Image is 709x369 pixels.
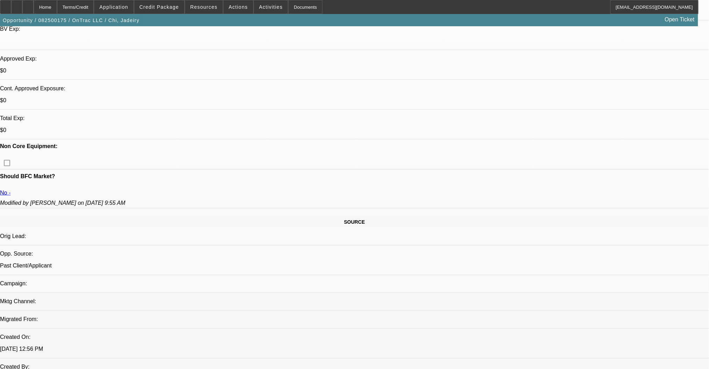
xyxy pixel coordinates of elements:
span: Credit Package [140,4,179,10]
span: Resources [190,4,218,10]
a: Open Ticket [662,14,697,26]
button: Credit Package [134,0,184,14]
button: Application [94,0,133,14]
button: Resources [185,0,223,14]
button: Activities [254,0,288,14]
span: Opportunity / 082500175 / OnTrac LLC / Chi, Jadeiry [3,18,140,23]
span: SOURCE [344,219,365,225]
span: Activities [259,4,283,10]
span: Application [99,4,128,10]
button: Actions [224,0,253,14]
span: Actions [229,4,248,10]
